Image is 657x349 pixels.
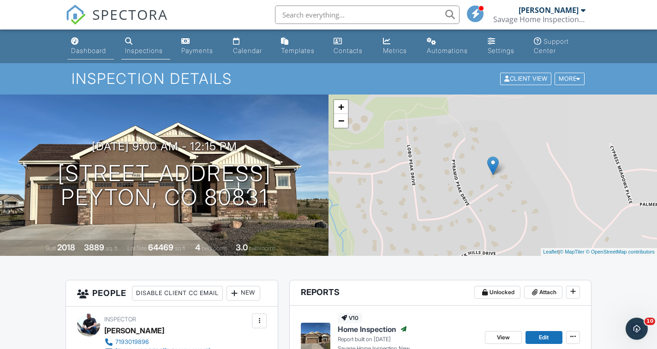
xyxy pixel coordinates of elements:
[236,243,248,252] div: 3.0
[560,249,585,254] a: © MapTiler
[233,47,262,54] div: Calendar
[249,245,275,252] span: bathrooms
[275,6,460,24] input: Search everything...
[66,12,168,32] a: SPECTORA
[427,47,468,54] div: Automations
[541,248,657,256] div: |
[530,33,589,59] a: Support Center
[227,286,260,301] div: New
[106,245,119,252] span: sq. ft.
[84,243,104,252] div: 3889
[330,33,372,59] a: Contacts
[500,73,551,85] div: Client View
[645,318,655,325] span: 10
[543,249,558,254] a: Leaflet
[586,249,655,254] a: © OpenStreetMap contributors
[175,245,186,252] span: sq.ft.
[202,245,227,252] span: bedrooms
[71,47,106,54] div: Dashboard
[92,140,237,153] h3: [DATE] 9:00 am - 12:15 pm
[46,245,56,252] span: Built
[555,73,585,85] div: More
[178,33,222,59] a: Payments
[66,5,86,25] img: The Best Home Inspection Software - Spectora
[127,245,147,252] span: Lot Size
[104,337,210,347] a: 7193019896
[104,316,136,323] span: Inspector
[121,33,170,59] a: Inspections
[499,75,554,82] a: Client View
[229,33,269,59] a: Calendar
[66,280,278,307] h3: People
[334,114,348,128] a: Zoom out
[181,47,213,54] div: Payments
[132,286,223,301] div: Disable Client CC Email
[626,318,648,340] iframe: Intercom live chat
[281,47,315,54] div: Templates
[277,33,323,59] a: Templates
[195,243,200,252] div: 4
[57,243,75,252] div: 2018
[379,33,416,59] a: Metrics
[423,33,477,59] a: Automations (Basic)
[534,37,569,54] div: Support Center
[92,5,168,24] span: SPECTORA
[383,47,407,54] div: Metrics
[125,47,163,54] div: Inspections
[334,47,363,54] div: Contacts
[519,6,579,15] div: [PERSON_NAME]
[58,161,271,210] h1: [STREET_ADDRESS] Peyton, CO 80831
[493,15,585,24] div: Savage Home Inspections LLC
[148,243,173,252] div: 64469
[67,33,114,59] a: Dashboard
[115,338,149,346] div: 7193019896
[488,47,514,54] div: Settings
[334,100,348,114] a: Zoom in
[104,324,164,337] div: [PERSON_NAME]
[484,33,523,59] a: Settings
[72,71,585,87] h1: Inspection Details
